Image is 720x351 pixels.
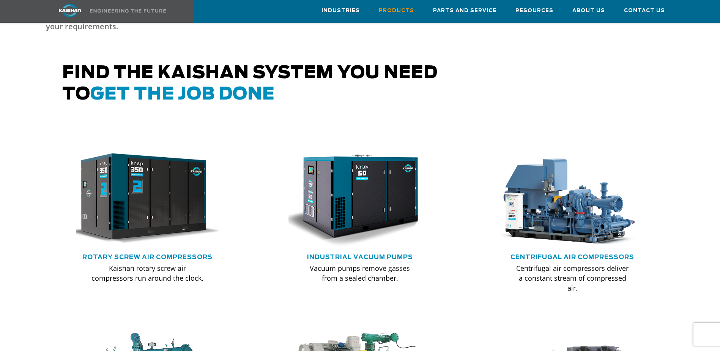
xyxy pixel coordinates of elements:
a: Parts and Service [433,0,496,21]
img: thumb-centrifugal-compressor [495,151,638,247]
img: krsp350 [63,146,221,252]
img: kaishan logo [41,4,98,17]
a: Resources [515,0,553,21]
a: Industries [321,0,360,21]
a: Rotary Screw Air Compressors [82,254,213,260]
a: Centrifugal Air Compressors [510,254,634,260]
a: Industrial Vacuum Pumps [307,254,413,260]
div: thumb-centrifugal-compressor [501,151,644,247]
span: Resources [515,6,553,15]
div: krsp350 [76,151,219,247]
img: Engineering the future [90,9,166,13]
span: Industries [321,6,360,15]
span: Products [379,6,414,15]
a: Contact Us [624,0,665,21]
img: krsv50 [283,151,425,247]
p: Vacuum pumps remove gasses from a sealed chamber. [304,263,416,283]
span: Parts and Service [433,6,496,15]
a: Products [379,0,414,21]
p: Kaishan rotary screw air compressors run around the clock. [91,263,204,283]
a: About Us [572,0,605,21]
span: Find the kaishan system you need to [62,65,438,103]
div: krsv50 [288,151,431,247]
span: About Us [572,6,605,15]
span: get the job done [90,86,275,103]
p: Centrifugal air compressors deliver a constant stream of compressed air. [516,263,629,293]
span: Contact Us [624,6,665,15]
